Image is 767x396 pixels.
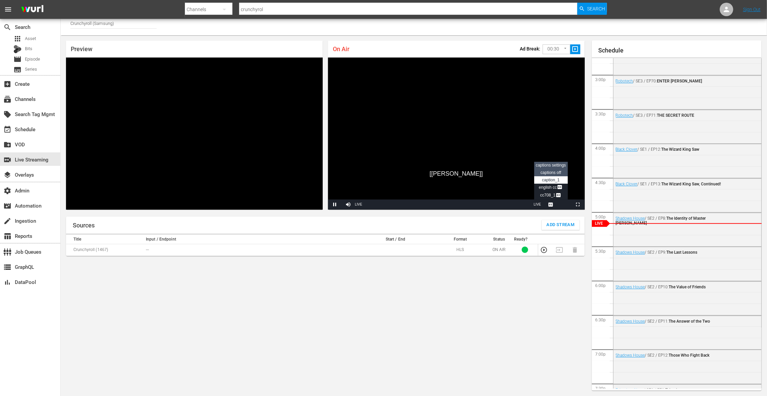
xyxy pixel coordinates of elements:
span: slideshow_sharp [571,45,579,53]
span: Live Streaming [3,156,11,164]
span: Search Tag Mgmt [3,110,11,118]
span: Channels [3,95,11,103]
span: cc708_1 [540,193,562,197]
div: 00:30 [543,43,570,56]
a: Black Clover [616,182,638,186]
span: Search [587,3,605,15]
span: VOD [3,141,11,149]
div: / SE3 / EP70: [616,79,727,83]
span: Asset [13,35,22,43]
span: Job Queues [3,248,11,256]
span: Create [3,80,11,88]
div: / SE1 / EP12: [616,147,727,152]
td: HLS [435,244,486,256]
span: On Air [333,45,349,52]
span: Asset [25,35,36,42]
span: Ingestion [3,217,11,225]
h1: Sources [73,222,95,229]
span: Reports [3,232,11,240]
button: Add Stream [542,220,580,230]
td: ON AIR [486,244,512,256]
span: English CC [539,185,563,190]
span: LIVE [534,203,541,206]
span: Add Stream [547,221,575,229]
span: Overlays [3,171,11,179]
td: Crunchyroll (1467) [66,244,144,256]
span: Admin [3,187,11,195]
span: Automation [3,202,11,210]
td: --- [144,244,357,256]
span: The Answer of the Two [669,319,710,324]
th: Start / End [357,235,435,244]
div: / SE2 / EP11: [616,319,727,324]
a: Shadows House [616,250,645,255]
span: caption_1 [542,178,560,182]
a: Shadows House [616,353,645,358]
div: / SE1 / EP1: [616,388,727,392]
span: THE SECRET ROUTE [657,113,695,118]
th: Ready? [512,235,538,244]
span: The Value of Friends [669,285,706,289]
span: Episode [13,55,22,63]
button: Captions [544,200,558,210]
span: Episode [25,56,40,63]
th: Input / Endpoint [144,235,357,244]
div: LIVE [355,200,362,210]
th: Status [486,235,512,244]
span: Bits [25,45,32,52]
div: Video Player [328,58,585,210]
a: Robotech [616,79,633,83]
a: Black Clover [616,147,638,152]
span: Series [13,66,22,74]
span: GraphQL [3,263,11,271]
span: The Wizard King Saw [662,147,700,152]
span: ENTER [PERSON_NAME] [657,79,702,83]
div: / SE2 / EP9: [616,250,727,255]
span: The Identity of Master [PERSON_NAME] [616,216,706,225]
button: Pause [328,200,342,210]
a: Shadows House [616,285,645,289]
button: Search [577,3,607,15]
a: Sign Out [743,7,761,12]
span: menu [4,5,12,13]
button: Mute [342,200,355,210]
th: Title [66,235,144,244]
div: / SE1 / EP13: [616,182,727,186]
span: The Wizard King Saw, Continued! [662,182,721,186]
button: Preview Stream [540,246,548,254]
span: DataPool [3,278,11,286]
img: ans4CAIJ8jUAAAAAAAAAAAAAAAAAAAAAAAAgQb4GAAAAAAAAAAAAAAAAAAAAAAAAJMjXAAAAAAAAAAAAAAAAAAAAAAAAgAT5G... [16,2,49,17]
span: captions off [541,170,561,175]
div: / SE3 / EP71: [616,113,727,118]
a: Robotech [616,113,633,118]
span: captions settings [536,163,566,168]
a: Talentless Nana [616,388,644,392]
button: Picture-in-Picture [558,200,571,210]
button: Fullscreen [571,200,585,210]
div: Video Player [66,58,323,210]
span: Preview [71,45,92,52]
p: Ad Break: [520,46,540,51]
span: Talentless [666,388,683,392]
div: Bits [13,45,22,53]
div: / SE2 / EP10: [616,285,727,289]
span: Schedule [3,125,11,134]
h1: Schedule [599,47,762,54]
button: Seek to live, currently playing live [531,200,544,210]
span: The Last Lessons [667,250,698,255]
span: Series [25,66,37,73]
div: / SE2 / EP8: [616,216,727,225]
span: Search [3,23,11,31]
th: Format [435,235,486,244]
a: Shadows House [616,216,645,221]
span: Those Who Fight Back [669,353,710,358]
div: / SE2 / EP12: [616,353,727,358]
a: Shadows House [616,319,645,324]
